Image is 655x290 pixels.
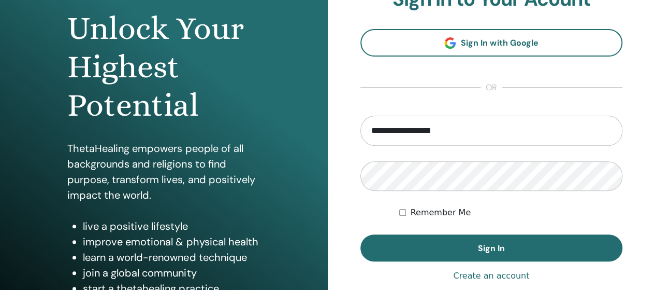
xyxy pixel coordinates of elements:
h1: Unlock Your Highest Potential [67,9,260,125]
span: Sign In with Google [461,37,538,48]
label: Remember Me [410,206,471,219]
div: Keep me authenticated indefinitely or until I manually logout [399,206,622,219]
a: Sign In with Google [360,29,623,57]
span: or [481,81,502,94]
span: Sign In [478,243,505,254]
li: improve emotional & physical health [83,234,260,250]
li: live a positive lifestyle [83,218,260,234]
a: Create an account [453,270,529,282]
button: Sign In [360,234,623,261]
li: join a global community [83,265,260,281]
li: learn a world-renowned technique [83,250,260,265]
p: ThetaHealing empowers people of all backgrounds and religions to find purpose, transform lives, a... [67,141,260,203]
